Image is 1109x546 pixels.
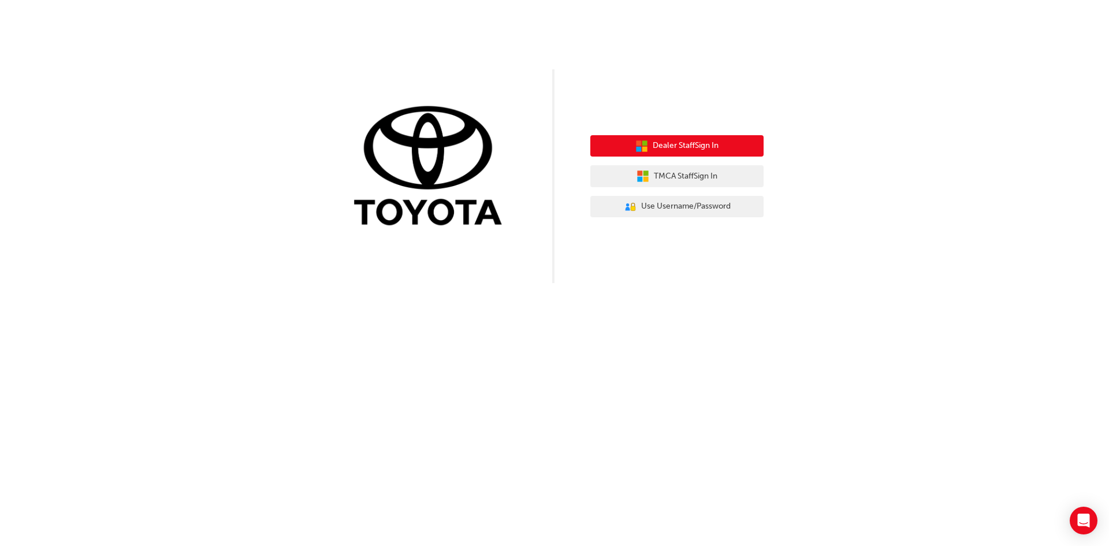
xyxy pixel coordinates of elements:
button: TMCA StaffSign In [590,165,764,187]
span: Dealer Staff Sign In [653,139,719,153]
div: Open Intercom Messenger [1070,507,1097,534]
span: Use Username/Password [641,200,731,213]
button: Dealer StaffSign In [590,135,764,157]
button: Use Username/Password [590,196,764,218]
img: Trak [345,103,519,231]
span: TMCA Staff Sign In [654,170,717,183]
